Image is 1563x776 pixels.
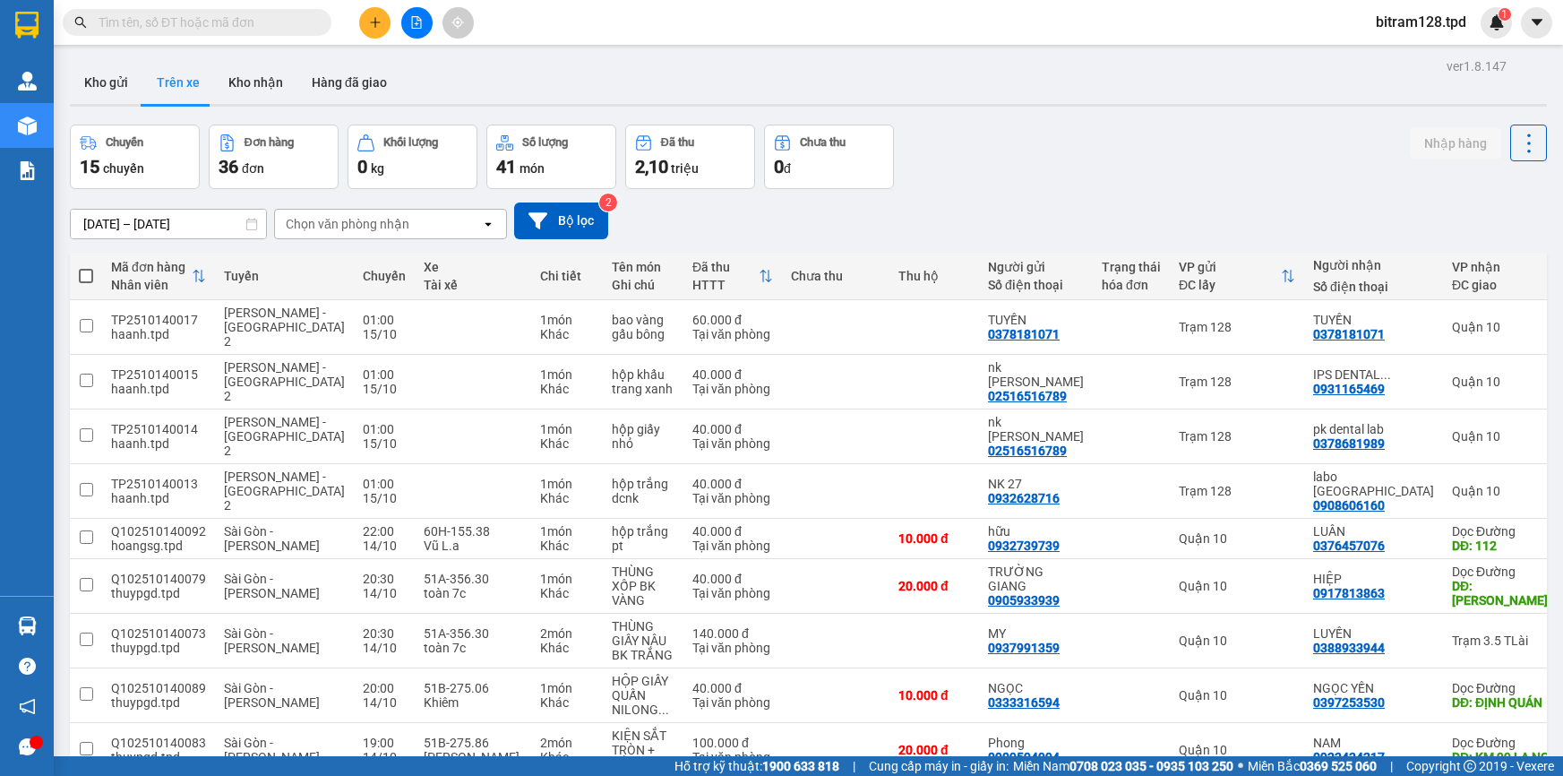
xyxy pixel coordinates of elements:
[242,161,264,176] span: đơn
[1489,14,1505,30] img: icon-new-feature
[1390,756,1393,776] span: |
[540,524,594,539] div: 1 món
[297,61,401,104] button: Hàng đã giao
[363,695,406,710] div: 14/10
[1102,278,1161,292] div: hóa đơn
[692,736,773,750] div: 100.000 đ
[1179,743,1295,757] div: Quận 10
[363,539,406,553] div: 14/10
[1013,756,1233,776] span: Miền Nam
[424,260,522,274] div: Xe
[19,698,36,715] span: notification
[612,674,674,717] div: HỘP GIẤY QUẤN NILONG TRẮNG
[1410,127,1501,160] button: Nhập hàng
[424,278,522,292] div: Tài xế
[1248,756,1377,776] span: Miền Bắc
[111,539,206,553] div: hoangsg.tpd
[401,7,433,39] button: file-add
[1313,258,1434,272] div: Người nhận
[18,616,37,635] img: warehouse-icon
[99,13,310,32] input: Tìm tên, số ĐT hoặc mã đơn
[103,161,144,176] span: chuyến
[988,524,1084,539] div: hữu
[209,125,339,189] button: Đơn hàng36đơn
[363,313,406,327] div: 01:00
[1313,524,1434,539] div: LUÂN
[988,641,1060,655] div: 0937991359
[1313,586,1385,600] div: 0917813863
[496,156,516,177] span: 41
[18,72,37,91] img: warehouse-icon
[111,367,206,382] div: TP2510140015
[363,367,406,382] div: 01:00
[371,161,384,176] span: kg
[424,539,522,553] div: Vũ L.a
[540,681,594,695] div: 1 món
[286,215,409,233] div: Chọn văn phòng nhận
[15,12,39,39] img: logo-vxr
[540,750,594,764] div: Khác
[1313,498,1385,513] div: 0908606160
[1313,422,1434,436] div: pk dental lab
[612,367,674,396] div: hộp khấu trang xanh
[1361,11,1481,33] span: bitram128.tpd
[111,736,206,750] div: Q102510140083
[1179,688,1295,703] div: Quận 10
[363,382,406,396] div: 15/10
[692,750,773,764] div: Tại văn phòng
[540,477,594,491] div: 1 món
[224,736,320,764] span: Sài Gòn - [PERSON_NAME]
[363,641,406,655] div: 14/10
[612,260,674,274] div: Tên món
[692,260,759,274] div: Đã thu
[1179,429,1295,444] div: Trạm 128
[363,750,406,764] div: 14/10
[1313,695,1385,710] div: 0397253530
[540,382,594,396] div: Khác
[988,565,1084,593] div: TRƯỜNG GIANG
[988,539,1060,553] div: 0932739739
[111,626,206,641] div: Q102510140073
[451,16,464,29] span: aim
[762,759,839,773] strong: 1900 633 818
[764,125,894,189] button: Chưa thu0đ
[612,729,674,772] div: KIỆN SẮT TRÒN + SẮT DẸP
[410,16,423,29] span: file-add
[540,539,594,553] div: Khác
[111,327,206,341] div: haanh.tpd
[111,477,206,491] div: TP2510140013
[540,327,594,341] div: Khác
[612,524,674,553] div: hộp trắng pt
[1380,367,1391,382] span: ...
[869,756,1009,776] span: Cung cấp máy in - giấy in:
[988,477,1084,491] div: NK 27
[70,125,200,189] button: Chuyến15chuyến
[898,579,970,593] div: 20.000 đ
[692,313,773,327] div: 60.000 đ
[540,572,594,586] div: 1 món
[19,738,36,755] span: message
[1313,313,1434,327] div: TUYỀN
[692,367,773,382] div: 40.000 đ
[612,278,674,292] div: Ghi chú
[1464,760,1476,772] span: copyright
[658,703,669,717] span: ...
[111,260,192,274] div: Mã đơn hàng
[988,491,1060,505] div: 0932628716
[424,681,522,695] div: 51B-275.06
[1452,278,1554,292] div: ĐC giao
[988,260,1084,274] div: Người gửi
[540,736,594,750] div: 2 món
[988,360,1084,389] div: nk lê anh
[111,641,206,655] div: thuypgd.tpd
[692,586,773,600] div: Tại văn phòng
[1238,763,1243,770] span: ⚪️
[1313,736,1434,750] div: NAM
[486,125,616,189] button: Số lượng41món
[369,16,382,29] span: plus
[1313,367,1434,382] div: IPS DENTAL LAB (0903981469)
[111,524,206,539] div: Q102510140092
[1179,579,1295,593] div: Quận 10
[692,524,773,539] div: 40.000 đ
[853,756,855,776] span: |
